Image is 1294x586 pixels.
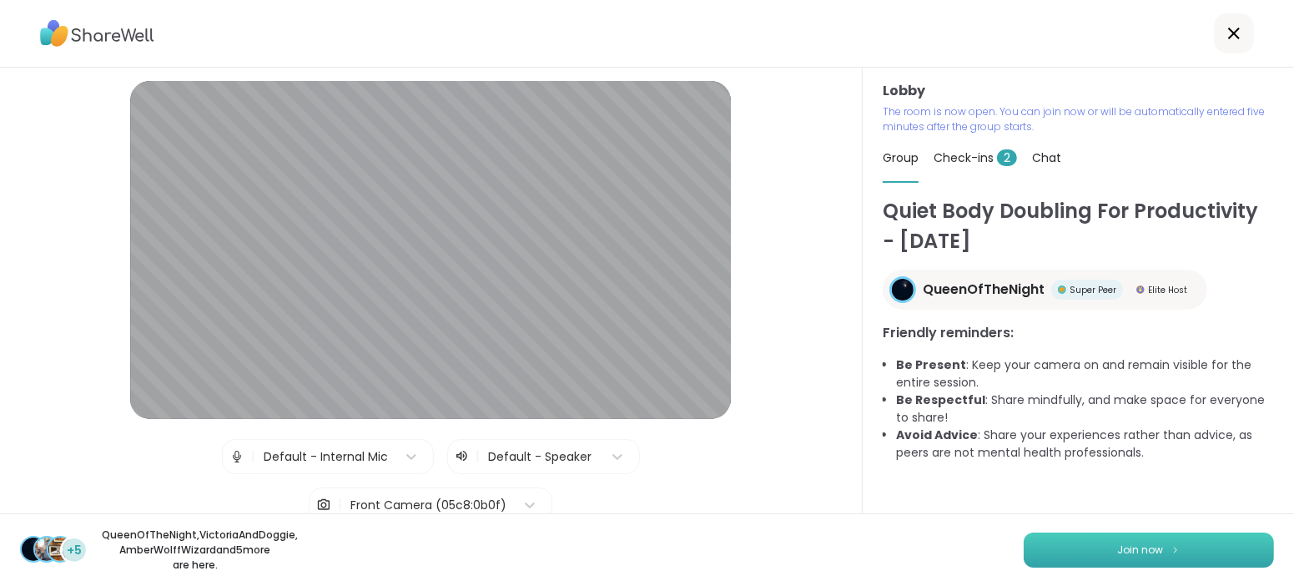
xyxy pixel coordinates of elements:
[67,542,82,559] span: +5
[1136,285,1145,294] img: Elite Host
[1058,285,1066,294] img: Super Peer
[338,488,342,522] span: |
[1148,284,1187,296] span: Elite Host
[1118,543,1164,558] span: Join now
[883,81,1274,101] h3: Lobby
[251,440,255,473] span: |
[102,528,289,573] p: QueenOfTheNight , VictoriaAndDoggie , AmberWolffWizard and 5 more are here.
[48,538,72,561] img: AmberWolffWizard
[892,279,914,301] img: QueenOfTheNight
[35,538,58,561] img: VictoriaAndDoggie
[1024,533,1274,568] button: Join now
[896,392,1274,427] li: : Share mindfully, and make space for everyone to share!
[883,104,1274,134] p: The room is now open. You can join now or will be automatically entered five minutes after the gr...
[997,149,1017,166] span: 2
[229,440,244,473] img: Microphone
[883,323,1274,343] h3: Friendly reminders:
[934,149,1017,166] span: Check-ins
[1070,284,1116,296] span: Super Peer
[896,356,1274,392] li: : Keep your camera on and remain visible for the entire session.
[883,270,1207,310] a: QueenOfTheNightQueenOfTheNightSuper PeerSuper PeerElite HostElite Host
[883,196,1274,256] h1: Quiet Body Doubling For Productivity - [DATE]
[350,497,506,514] div: Front Camera (05c8:0b0f)
[896,427,978,443] b: Avoid Advice
[40,14,154,53] img: ShareWell Logo
[1171,545,1181,554] img: ShareWell Logomark
[476,447,480,467] span: |
[896,392,985,408] b: Be Respectful
[883,149,919,166] span: Group
[264,448,388,466] div: Default - Internal Mic
[896,427,1274,462] li: : Share your experiences rather than advice, as peers are not mental health professionals.
[316,488,331,522] img: Camera
[22,538,45,561] img: QueenOfTheNight
[896,356,966,373] b: Be Present
[923,280,1045,300] span: QueenOfTheNight
[1032,149,1061,166] span: Chat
